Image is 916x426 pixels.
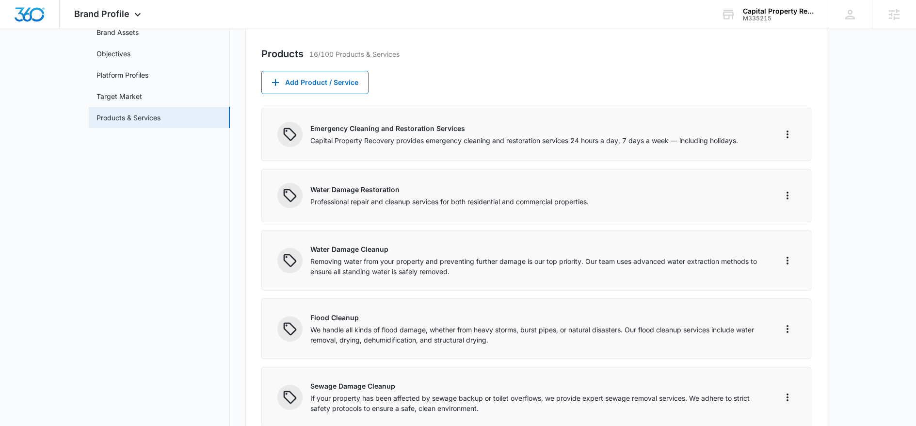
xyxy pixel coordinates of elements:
[96,49,130,59] a: Objectives
[780,127,795,142] button: More
[310,135,764,146] p: Capital Property Recovery provides emergency cleaning and restoration services 24 hours a day, 7 ...
[310,256,764,277] p: Removing water from your property and preventing further damage is our top priority. Our team use...
[310,184,764,195] p: Water Damage Restoration
[310,325,764,345] p: We handle all kinds of flood damage, whether from heavy storms, burst pipes, or natural disasters...
[96,27,139,37] a: Brand Assets
[780,321,795,337] button: More
[261,47,304,61] h2: Products
[261,71,369,94] button: Add Product / Service
[780,253,795,268] button: More
[743,7,814,15] div: account name
[74,9,129,19] span: Brand Profile
[96,113,161,123] a: Products & Services
[310,381,764,391] p: Sewage Damage Cleanup
[310,312,764,323] p: Flood Cleanup
[743,15,814,22] div: account id
[96,70,148,80] a: Platform Profiles
[309,49,400,59] p: 16/100 Products & Services
[310,123,764,133] p: Emergency Cleaning and Restoration Services
[96,91,142,101] a: Target Market
[780,390,795,405] button: More
[310,393,764,413] p: If your property has been affected by sewage backup or toilet overflows, we provide expert sewage...
[310,197,764,207] p: Professional repair and cleanup services for both residential and commercial properties.
[310,244,764,254] p: Water Damage Cleanup
[780,188,795,203] button: More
